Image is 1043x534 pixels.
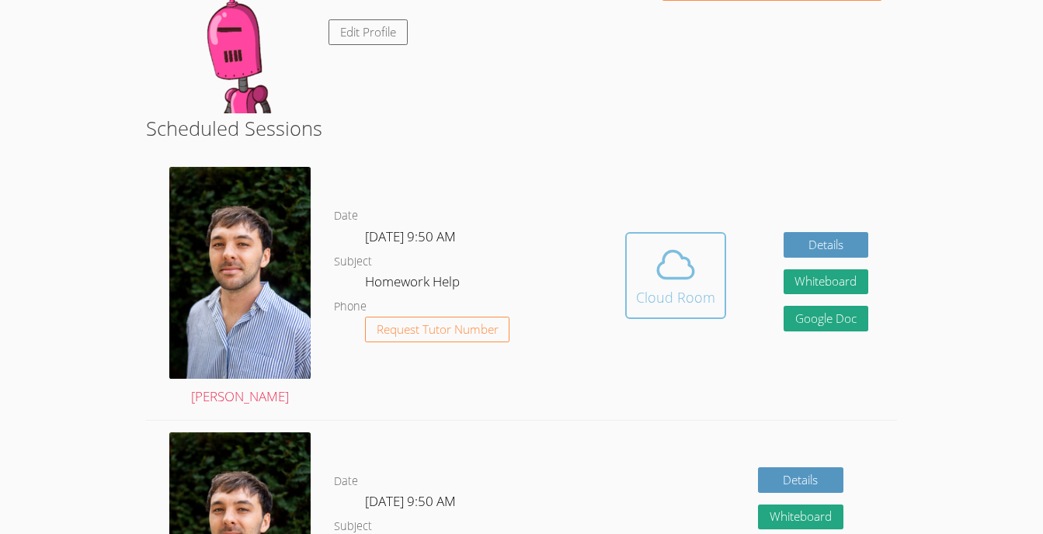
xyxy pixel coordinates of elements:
[169,167,311,379] img: profile.jpg
[625,232,726,319] button: Cloud Room
[334,206,358,226] dt: Date
[365,492,456,510] span: [DATE] 9:50 AM
[784,269,869,295] button: Whiteboard
[365,227,456,245] span: [DATE] 9:50 AM
[329,19,408,45] a: Edit Profile
[377,324,499,335] span: Request Tutor Number
[334,252,372,272] dt: Subject
[758,467,843,493] a: Details
[636,286,715,308] div: Cloud Room
[365,317,510,342] button: Request Tutor Number
[334,472,358,491] dt: Date
[784,232,869,258] a: Details
[334,297,367,317] dt: Phone
[146,113,897,143] h2: Scheduled Sessions
[365,271,463,297] dd: Homework Help
[758,505,843,530] button: Whiteboard
[784,306,869,331] a: Google Doc
[169,167,311,407] a: [PERSON_NAME]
